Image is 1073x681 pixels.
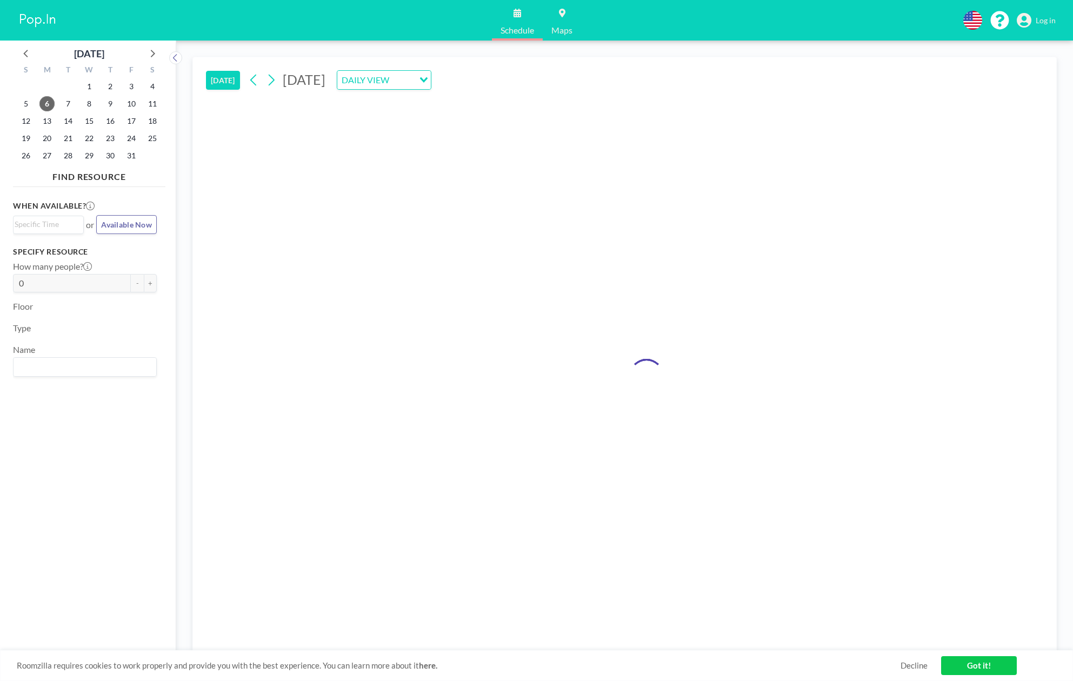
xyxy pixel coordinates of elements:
[13,167,165,182] h4: FIND RESOURCE
[58,64,79,78] div: T
[283,71,325,88] span: [DATE]
[144,274,157,292] button: +
[206,71,240,90] button: [DATE]
[39,131,55,146] span: Monday, October 20, 2025
[16,64,37,78] div: S
[18,113,34,129] span: Sunday, October 12, 2025
[18,148,34,163] span: Sunday, October 26, 2025
[145,79,160,94] span: Saturday, October 4, 2025
[1017,13,1056,28] a: Log in
[941,656,1017,675] a: Got it!
[61,131,76,146] span: Tuesday, October 21, 2025
[14,358,156,376] div: Search for option
[339,73,391,87] span: DAILY VIEW
[124,131,139,146] span: Friday, October 24, 2025
[131,274,144,292] button: -
[79,64,100,78] div: W
[39,148,55,163] span: Monday, October 27, 2025
[82,148,97,163] span: Wednesday, October 29, 2025
[145,113,160,129] span: Saturday, October 18, 2025
[124,148,139,163] span: Friday, October 31, 2025
[17,660,901,671] span: Roomzilla requires cookies to work properly and provide you with the best experience. You can lea...
[13,301,33,312] label: Floor
[392,73,413,87] input: Search for option
[103,113,118,129] span: Thursday, October 16, 2025
[142,64,163,78] div: S
[74,46,104,61] div: [DATE]
[96,215,157,234] button: Available Now
[124,113,139,129] span: Friday, October 17, 2025
[86,219,94,230] span: or
[101,220,152,229] span: Available Now
[82,79,97,94] span: Wednesday, October 1, 2025
[124,79,139,94] span: Friday, October 3, 2025
[1036,16,1056,25] span: Log in
[124,96,139,111] span: Friday, October 10, 2025
[39,96,55,111] span: Monday, October 6, 2025
[103,131,118,146] span: Thursday, October 23, 2025
[13,261,92,272] label: How many people?
[61,148,76,163] span: Tuesday, October 28, 2025
[419,660,437,670] a: here.
[901,660,928,671] a: Decline
[551,26,572,35] span: Maps
[99,64,121,78] div: T
[337,71,431,89] div: Search for option
[15,360,150,374] input: Search for option
[103,148,118,163] span: Thursday, October 30, 2025
[14,216,83,232] div: Search for option
[501,26,534,35] span: Schedule
[13,344,35,355] label: Name
[82,113,97,129] span: Wednesday, October 15, 2025
[82,96,97,111] span: Wednesday, October 8, 2025
[145,96,160,111] span: Saturday, October 11, 2025
[13,247,157,257] h3: Specify resource
[121,64,142,78] div: F
[15,218,77,230] input: Search for option
[61,113,76,129] span: Tuesday, October 14, 2025
[18,96,34,111] span: Sunday, October 5, 2025
[17,10,58,31] img: organization-logo
[18,131,34,146] span: Sunday, October 19, 2025
[103,79,118,94] span: Thursday, October 2, 2025
[61,96,76,111] span: Tuesday, October 7, 2025
[103,96,118,111] span: Thursday, October 9, 2025
[37,64,58,78] div: M
[145,131,160,146] span: Saturday, October 25, 2025
[82,131,97,146] span: Wednesday, October 22, 2025
[13,323,31,333] label: Type
[39,113,55,129] span: Monday, October 13, 2025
